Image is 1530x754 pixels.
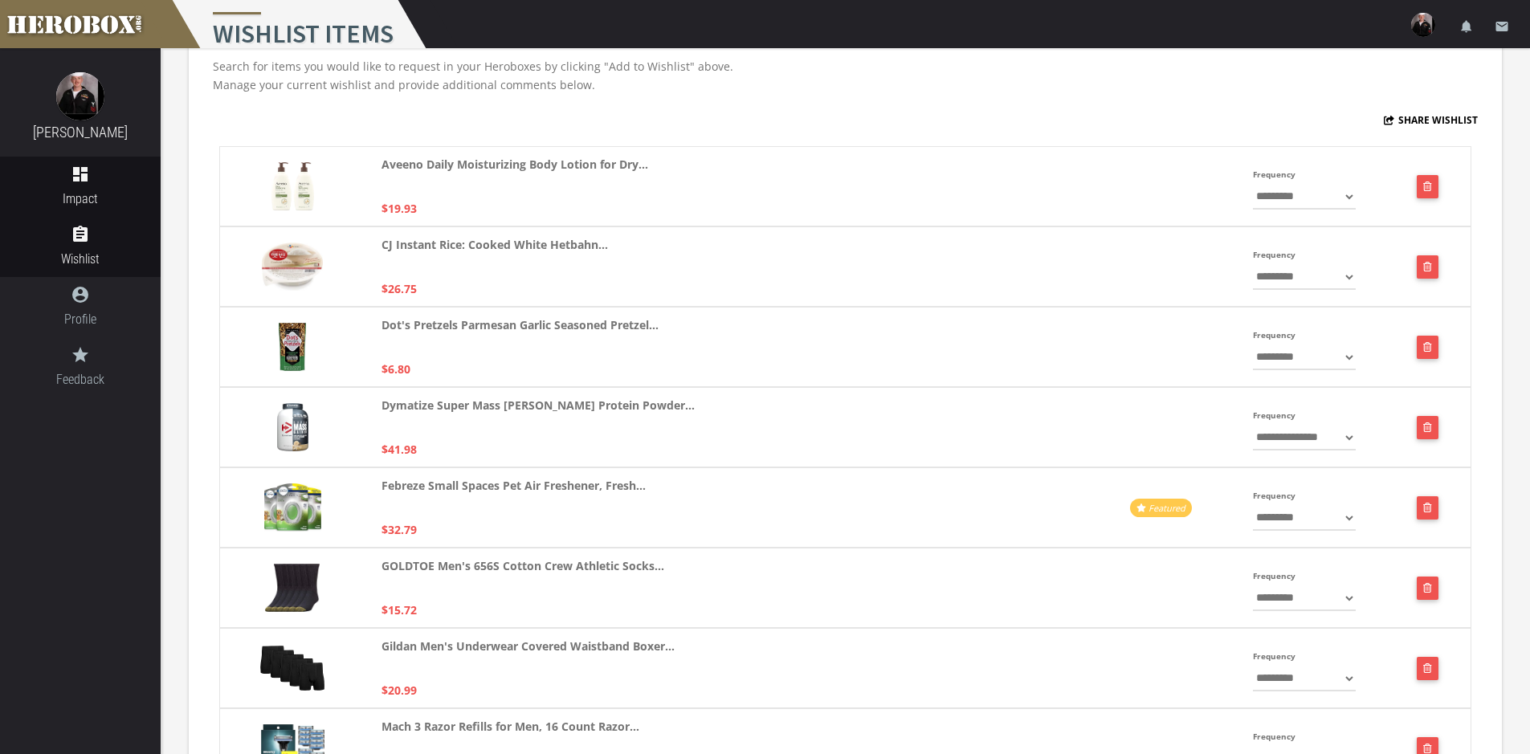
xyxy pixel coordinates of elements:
[71,225,90,244] i: assignment
[260,646,324,691] img: 71Sa9UY0cYL._AC_UL320_.jpg
[381,717,639,736] strong: Mach 3 Razor Refills for Men, 16 Count Razor...
[381,360,410,378] p: $6.80
[1495,19,1509,34] i: email
[381,396,695,414] strong: Dymatize Super Mass [PERSON_NAME] Protein Powder...
[1384,111,1479,129] button: Share Wishlist
[271,162,314,210] img: 71KfTMOWbUL._AC_UL320_.jpg
[1253,647,1295,666] label: Frequency
[264,483,320,532] img: 81I16pAZXoL._AC_UL320_.jpg
[262,243,323,291] img: 61q+vf13xAL._AC_UL320_.jpg
[381,440,417,459] p: $41.98
[265,564,320,612] img: 914Nk1+N7SL._AC_UL320_.jpg
[1253,728,1295,746] label: Frequency
[1253,406,1295,425] label: Frequency
[1149,502,1185,514] i: Featured
[1253,326,1295,344] label: Frequency
[381,556,664,575] strong: GOLDTOE Men's 656S Cotton Crew Athletic Socks...
[213,57,1478,94] p: Search for items you would like to request in your Heroboxes by clicking "Add to Wishlist" above....
[1253,246,1295,264] label: Frequency
[381,155,648,173] strong: Aveeno Daily Moisturizing Body Lotion for Dry...
[381,637,675,655] strong: Gildan Men's Underwear Covered Waistband Boxer...
[1253,165,1295,184] label: Frequency
[1411,13,1435,37] img: user-image
[381,681,417,699] p: $20.99
[381,279,417,298] p: $26.75
[381,476,646,495] strong: Febreze Small Spaces Pet Air Freshener, Fresh...
[381,235,608,254] strong: CJ Instant Rice: Cooked White Hetbahn...
[381,199,417,218] p: $19.93
[381,601,417,619] p: $15.72
[33,124,128,141] a: [PERSON_NAME]
[1253,487,1295,505] label: Frequency
[381,520,417,539] p: $32.79
[277,403,308,451] img: 81gq678bzQL._AC_UL320_.jpg
[56,72,104,120] img: image
[1459,19,1474,34] i: notifications
[1253,567,1295,585] label: Frequency
[279,323,306,371] img: 718cAegaSHL._AC_UL320_.jpg
[381,316,659,334] strong: Dot's Pretzels Parmesan Garlic Seasoned Pretzel...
